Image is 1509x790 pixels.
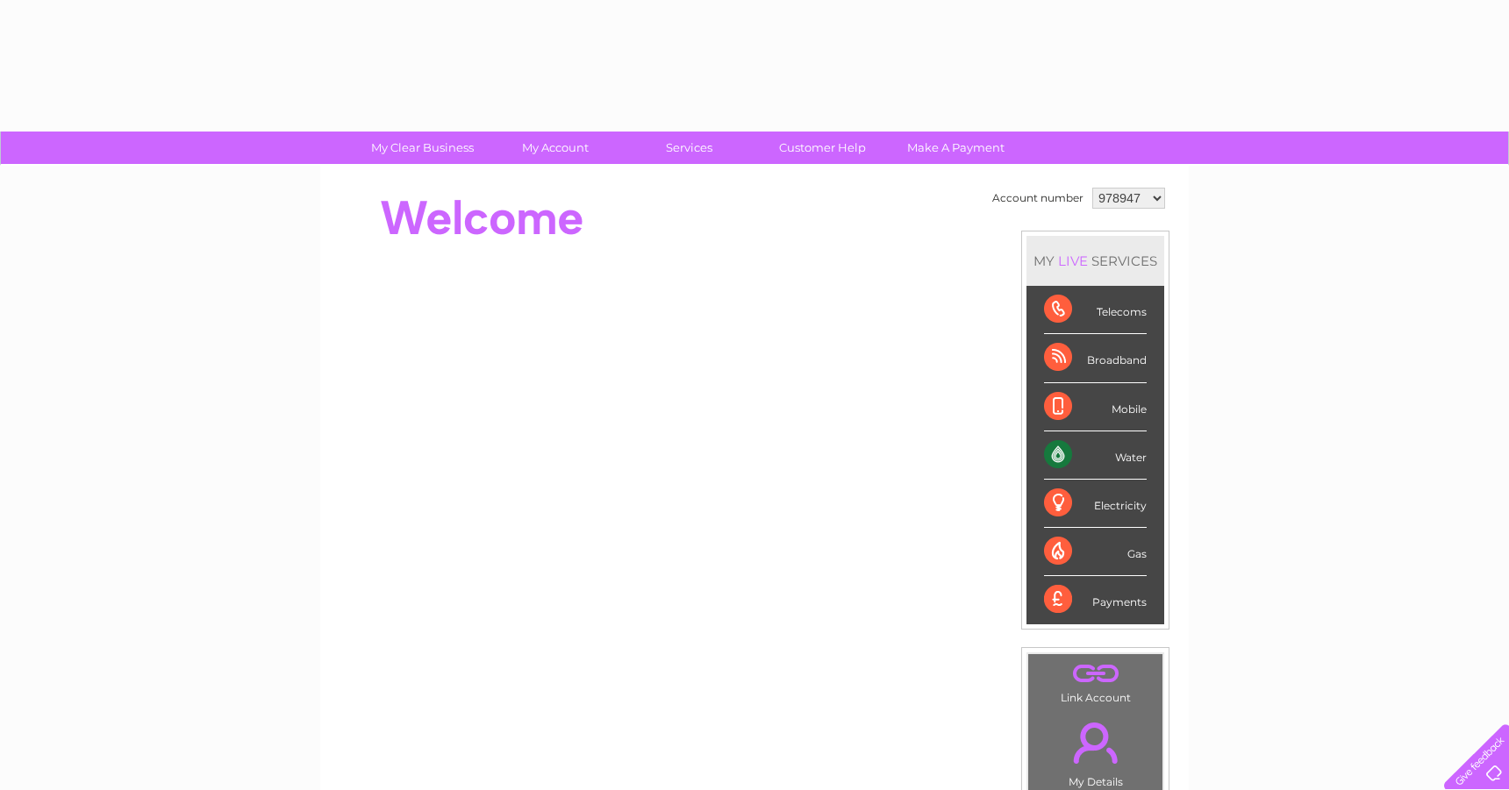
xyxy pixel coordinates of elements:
[1044,431,1147,480] div: Water
[750,132,895,164] a: Customer Help
[883,132,1028,164] a: Make A Payment
[350,132,495,164] a: My Clear Business
[617,132,762,164] a: Services
[1044,286,1147,334] div: Telecoms
[1055,253,1091,269] div: LIVE
[1027,653,1163,708] td: Link Account
[1033,712,1158,773] a: .
[483,132,628,164] a: My Account
[1044,480,1147,528] div: Electricity
[1044,576,1147,623] div: Payments
[1044,383,1147,431] div: Mobile
[1044,334,1147,382] div: Broadband
[1044,528,1147,576] div: Gas
[1026,236,1164,286] div: MY SERVICES
[1033,658,1158,689] a: .
[988,183,1088,213] td: Account number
